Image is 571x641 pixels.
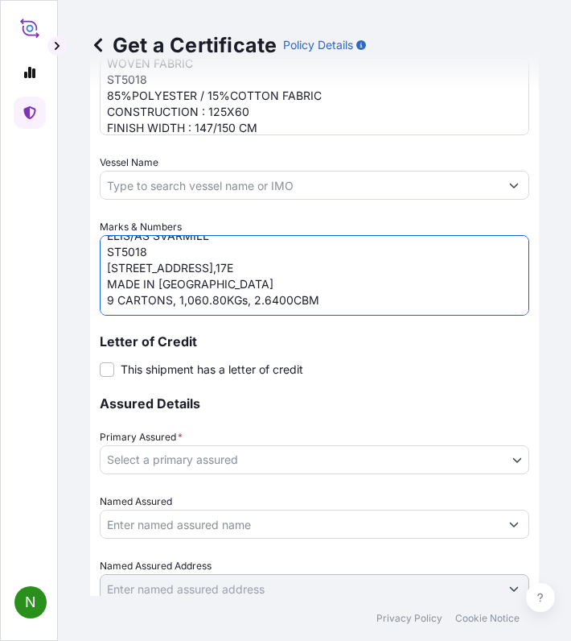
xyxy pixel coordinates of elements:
p: Get a Certificate [90,32,277,58]
span: Primary Assured [100,429,183,445]
button: Show suggestions [499,171,528,200]
label: Vessel Name [100,155,158,171]
p: Policy Details [283,37,353,53]
input: Type to search vessel name or IMO [101,171,499,200]
a: Cookie Notice [455,612,520,625]
span: Select a primary assured [107,452,238,468]
button: Show suggestions [499,510,528,539]
button: Select a primary assured [100,445,529,474]
span: This shipment has a letter of credit [121,362,303,378]
p: Assured Details [100,397,529,410]
button: Show suggestions [499,574,528,603]
label: Marks & Numbers [100,219,182,235]
p: Letter of Credit [100,335,529,348]
span: N [25,594,36,610]
input: Assured Name [101,510,499,539]
a: Privacy Policy [376,612,442,625]
label: Named Assured Address [100,558,212,574]
input: Named Assured Address [101,574,499,603]
label: Named Assured [100,494,172,510]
